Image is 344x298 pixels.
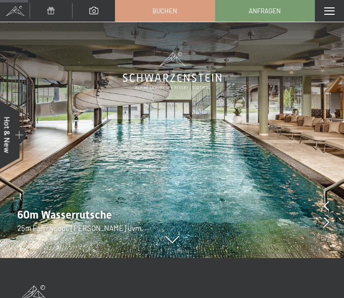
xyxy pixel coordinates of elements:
[17,223,143,232] span: 25m Familypool, [PERSON_NAME] uvm.
[17,209,112,221] span: 60m Wasserrutsche
[3,116,12,153] span: Hot & New
[325,232,328,243] span: /
[216,0,314,21] a: Anfragen
[115,0,214,21] a: Buchen
[328,232,332,243] span: 8
[249,6,281,15] span: Anfragen
[321,232,325,243] span: 5
[153,6,177,15] span: Buchen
